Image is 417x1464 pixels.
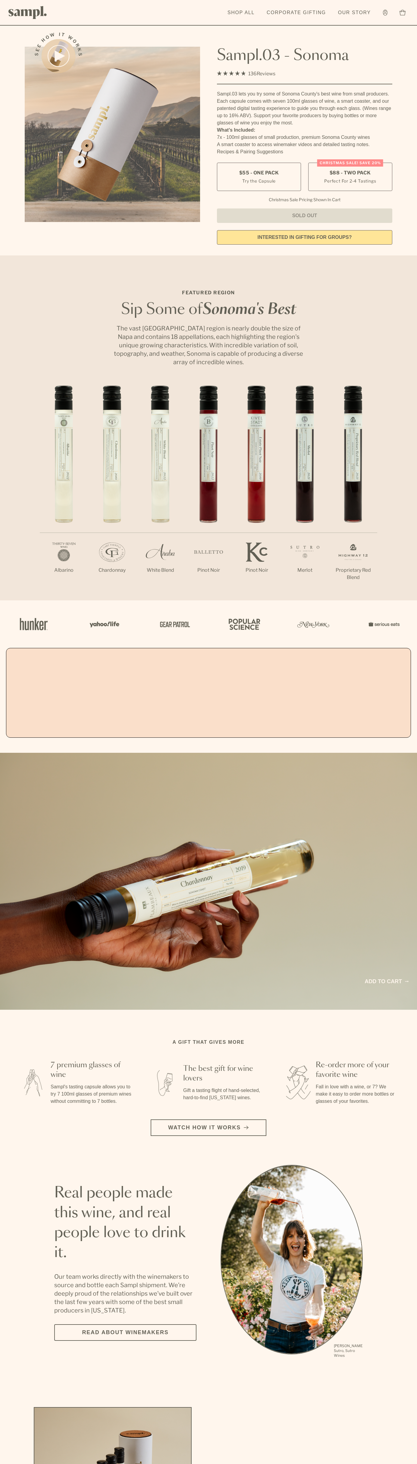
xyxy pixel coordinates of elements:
[242,178,276,184] small: Try the Capsule
[42,39,75,73] button: See how it works
[233,386,281,593] li: 5 / 7
[217,134,392,141] li: 7x - 100ml glasses of small production, premium Sonoma County wines
[221,1165,363,1359] div: slide 1
[112,302,305,317] h2: Sip Some of
[40,386,88,593] li: 1 / 7
[281,386,329,593] li: 6 / 7
[16,611,52,637] img: Artboard_1_c8cd28af-0030-4af1-819c-248e302c7f06_x450.png
[365,978,409,986] a: Add to cart
[25,47,200,222] img: Sampl.03 - Sonoma
[8,6,47,19] img: Sampl logo
[151,1119,266,1136] button: Watch how it works
[239,170,279,176] span: $55 - One Pack
[233,567,281,574] p: Pinot Noir
[54,1272,196,1315] p: Our team works directly with the winemakers to source and bottle each Sampl shipment. We’re deepl...
[173,1039,245,1046] h2: A gift that gives more
[217,230,392,245] a: interested in gifting for groups?
[334,1344,363,1358] p: [PERSON_NAME] Sutro, Sutro Wines
[329,386,377,600] li: 7 / 7
[54,1324,196,1341] a: Read about Winemakers
[202,302,296,317] em: Sonoma's Best
[136,567,184,574] p: White Blend
[248,71,257,77] span: 136
[88,567,136,574] p: Chardonnay
[217,47,392,65] h1: Sampl.03 - Sonoma
[183,1087,265,1101] p: Gift a tasting flight of hand-selected, hard-to-find [US_STATE] wines.
[51,1083,133,1105] p: Sampl's tasting capsule allows you to try 7 100ml glasses of premium wines without committing to ...
[217,70,275,78] div: 136Reviews
[184,386,233,593] li: 4 / 7
[324,178,376,184] small: Perfect For 2-4 Tastings
[257,71,275,77] span: Reviews
[330,170,371,176] span: $88 - Two Pack
[264,6,329,19] a: Corporate Gifting
[266,197,343,202] li: Christmas Sale Pricing Shown In Cart
[217,148,392,155] li: Recipes & Pairing Suggestions
[317,159,383,167] div: Christmas SALE! Save 20%
[316,1060,398,1080] h3: Re-order more of your favorite wine
[295,611,331,637] img: Artboard_3_0b291449-6e8c-4d07-b2c2-3f3601a19cd1_x450.png
[221,1165,363,1359] ul: carousel
[183,1064,265,1083] h3: The best gift for wine lovers
[51,1060,133,1080] h3: 7 premium glasses of wine
[217,141,392,148] li: A smart coaster to access winemaker videos and detailed tasting notes.
[365,611,401,637] img: Artboard_7_5b34974b-f019-449e-91fb-745f8d0877ee_x450.png
[217,208,392,223] button: Sold Out
[335,6,374,19] a: Our Story
[217,90,392,127] div: Sampl.03 lets you try some of Sonoma County's best wine from small producers. Each capsule comes ...
[281,567,329,574] p: Merlot
[112,324,305,366] p: The vast [GEOGRAPHIC_DATA] region is nearly double the size of Napa and contains 18 appellations,...
[329,567,377,581] p: Proprietary Red Blend
[88,386,136,593] li: 2 / 7
[217,127,255,133] strong: What’s Included:
[184,567,233,574] p: Pinot Noir
[316,1083,398,1105] p: Fall in love with a wine, or 7? We make it easy to order more bottles or glasses of your favorites.
[136,386,184,593] li: 3 / 7
[86,611,122,637] img: Artboard_6_04f9a106-072f-468a-bdd7-f11783b05722_x450.png
[54,1183,196,1263] h2: Real people made this wine, and real people love to drink it.
[224,6,258,19] a: Shop All
[40,567,88,574] p: Albarino
[155,611,192,637] img: Artboard_5_7fdae55a-36fd-43f7-8bfd-f74a06a2878e_x450.png
[225,611,262,637] img: Artboard_4_28b4d326-c26e-48f9-9c80-911f17d6414e_x450.png
[112,289,305,296] p: Featured Region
